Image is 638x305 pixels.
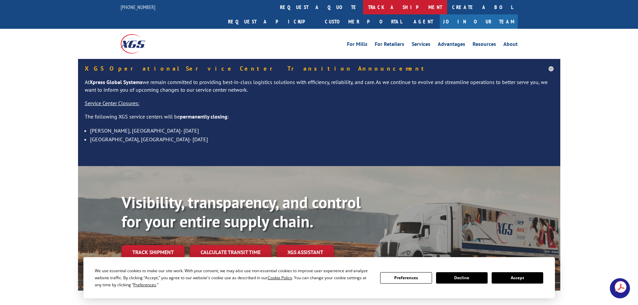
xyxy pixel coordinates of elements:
[85,100,139,106] u: Service Center Closures:
[85,113,554,126] p: The following XGS service centers will be :
[190,245,271,259] a: Calculate transit time
[122,192,361,232] b: Visibility, transparency, and control for your entire supply chain.
[268,275,292,281] span: Cookie Policy
[320,14,407,29] a: Customer Portal
[503,42,518,49] a: About
[412,42,430,49] a: Services
[375,42,404,49] a: For Retailers
[122,245,185,259] a: Track shipment
[436,272,488,284] button: Decline
[85,78,554,100] p: At we remain committed to providing best-in-class logistics solutions with efficiency, reliabilit...
[95,267,372,288] div: We use essential cookies to make our site work. With your consent, we may also use non-essential ...
[85,66,554,72] h5: XGS Operational Service Center Transition Announcement
[492,272,543,284] button: Accept
[89,79,142,85] strong: Xpress Global Systems
[610,278,630,298] a: Open chat
[121,4,155,10] a: [PHONE_NUMBER]
[440,14,518,29] a: Join Our Team
[133,282,156,288] span: Preferences
[473,42,496,49] a: Resources
[90,126,554,135] li: [PERSON_NAME], [GEOGRAPHIC_DATA]- [DATE]
[180,113,227,120] strong: permanently closing
[407,14,440,29] a: Agent
[90,135,554,144] li: [GEOGRAPHIC_DATA], [GEOGRAPHIC_DATA]- [DATE]
[223,14,320,29] a: Request a pickup
[347,42,367,49] a: For Mills
[380,272,432,284] button: Preferences
[83,257,555,298] div: Cookie Consent Prompt
[277,245,334,259] a: XGS ASSISTANT
[438,42,465,49] a: Advantages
